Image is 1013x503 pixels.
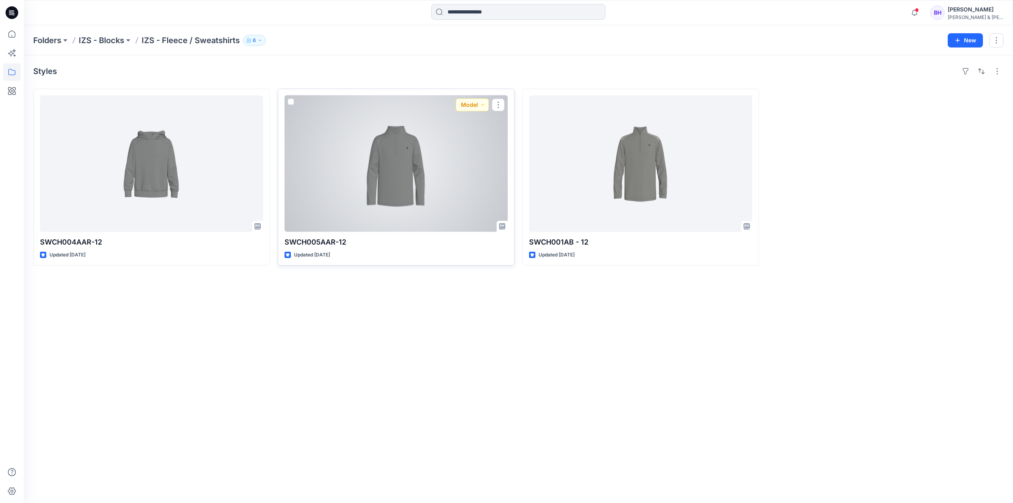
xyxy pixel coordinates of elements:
p: SWCH005AAR-12 [285,237,508,248]
p: Updated [DATE] [294,251,330,259]
p: SWCH004AAR-12 [40,237,263,248]
p: SWCH001AB - 12 [529,237,752,248]
a: IZS - Blocks [79,35,124,46]
p: 6 [253,36,256,45]
a: SWCH001AB - 12 [529,95,752,232]
div: BH [930,6,945,20]
h4: Styles [33,66,57,76]
p: IZS - Fleece / Sweatshirts [142,35,240,46]
button: 6 [243,35,266,46]
button: New [948,33,983,47]
p: Updated [DATE] [539,251,575,259]
div: [PERSON_NAME] & [PERSON_NAME] [948,14,1003,20]
a: Folders [33,35,61,46]
a: SWCH005AAR-12 [285,95,508,232]
div: [PERSON_NAME] [948,5,1003,14]
p: Updated [DATE] [49,251,85,259]
a: SWCH004AAR-12 [40,95,263,232]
